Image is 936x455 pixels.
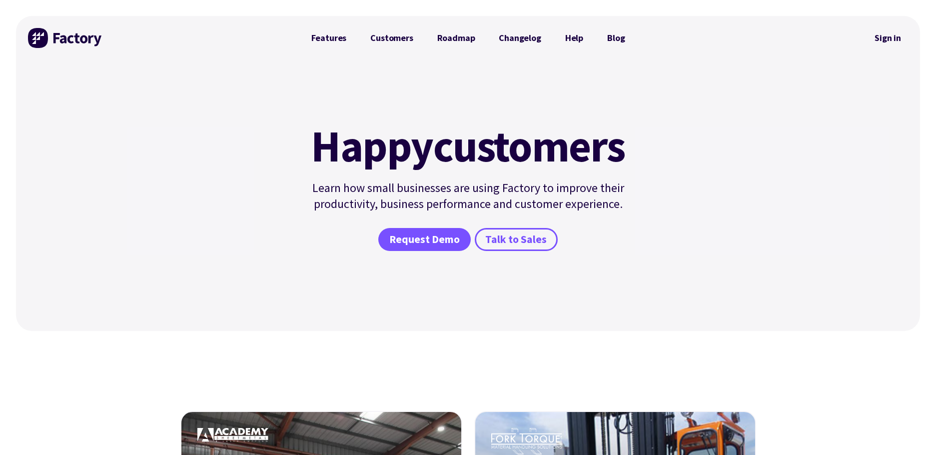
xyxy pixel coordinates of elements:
span: Talk to Sales [485,232,547,247]
img: Factory [28,28,103,48]
h1: customers [305,124,631,168]
a: Blog [595,28,637,48]
a: Customers [358,28,425,48]
a: Request Demo [378,228,470,251]
nav: Primary Navigation [299,28,637,48]
nav: Secondary Navigation [868,26,908,49]
mark: Happy [311,124,433,168]
a: Talk to Sales [475,228,558,251]
a: Changelog [487,28,553,48]
a: Roadmap [425,28,487,48]
a: Features [299,28,359,48]
p: Learn how small businesses are using Factory to improve their productivity, business performance ... [305,180,631,212]
a: Help [553,28,595,48]
span: Request Demo [389,232,460,247]
a: Sign in [868,26,908,49]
